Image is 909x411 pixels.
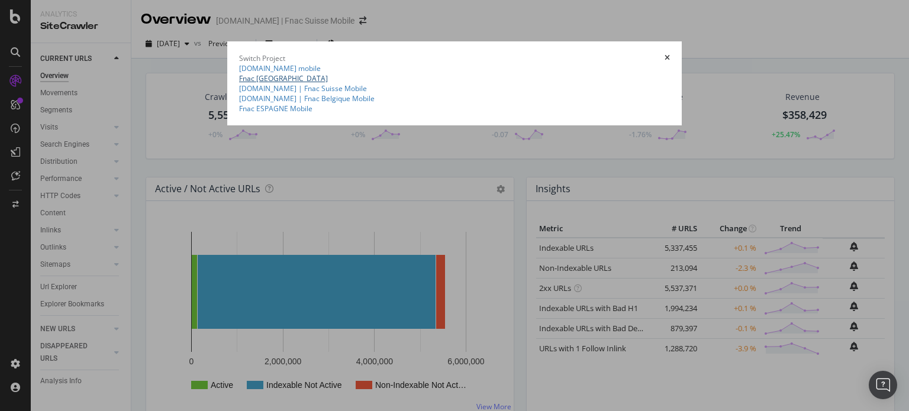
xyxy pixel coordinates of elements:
[239,73,328,83] a: Fnac [GEOGRAPHIC_DATA]
[239,53,285,63] div: Switch Project
[239,63,670,73] summary: [DOMAIN_NAME] mobile
[239,83,670,93] summary: [DOMAIN_NAME] | Fnac Suisse Mobile
[239,103,312,114] a: Fnac ESPAGNE Mobile
[665,53,670,63] div: times
[239,93,375,103] a: [DOMAIN_NAME] | Fnac Belgique Mobile
[239,73,670,83] summary: Fnac [GEOGRAPHIC_DATA]
[869,371,897,399] div: Open Intercom Messenger
[239,63,321,73] a: [DOMAIN_NAME] mobile
[239,83,367,93] a: [DOMAIN_NAME] | Fnac Suisse Mobile
[227,41,682,126] div: modal
[239,93,670,103] summary: [DOMAIN_NAME] | Fnac Belgique Mobile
